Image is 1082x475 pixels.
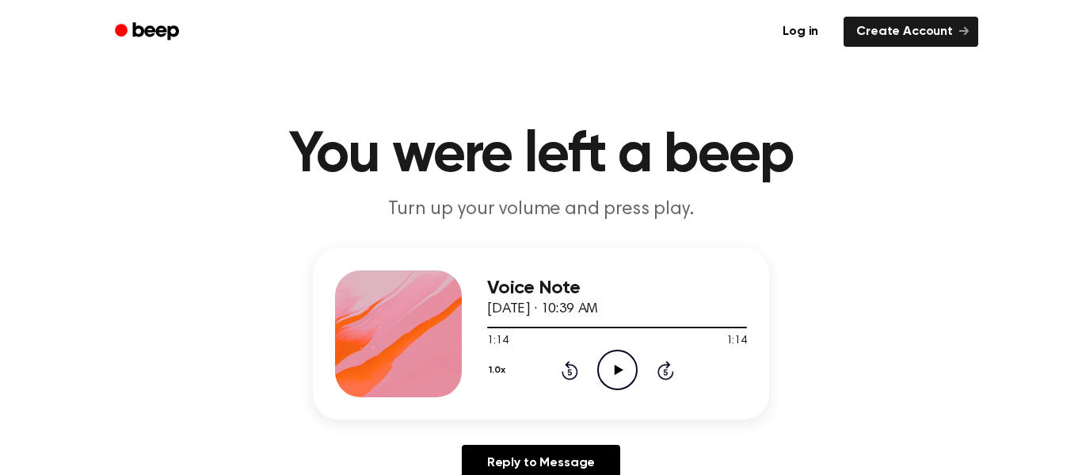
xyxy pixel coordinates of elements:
a: Log in [767,13,834,50]
a: Beep [104,17,193,48]
h1: You were left a beep [135,127,947,184]
span: 1:14 [726,333,747,350]
span: 1:14 [487,333,508,350]
button: 1.0x [487,357,511,384]
h3: Voice Note [487,278,747,299]
p: Turn up your volume and press play. [237,197,845,223]
a: Create Account [844,17,978,47]
span: [DATE] · 10:39 AM [487,302,598,316]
